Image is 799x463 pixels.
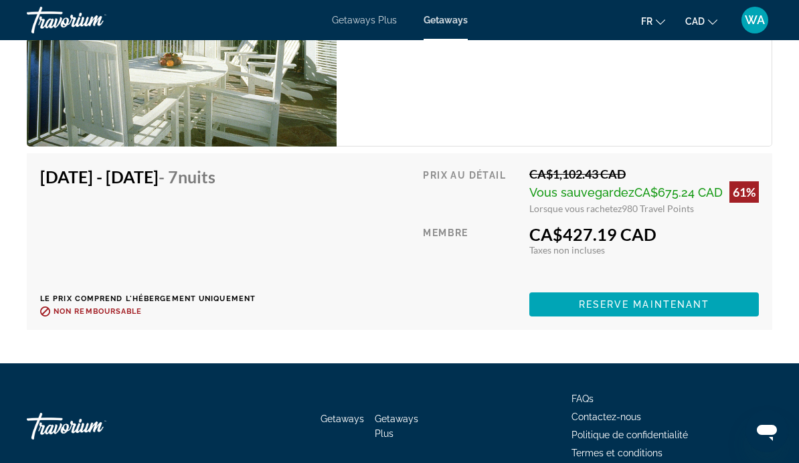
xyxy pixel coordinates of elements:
[529,203,622,214] span: Lorsque vous rachetez
[321,413,364,424] a: Getaways
[54,307,143,316] span: Non remboursable
[579,299,710,310] span: Reserve maintenant
[375,413,418,439] a: Getaways Plus
[332,15,397,25] a: Getaways Plus
[622,203,694,214] span: 980 Travel Points
[745,13,765,27] span: WA
[571,411,641,422] a: Contactez-nous
[571,430,688,440] a: Politique de confidentialité
[685,16,705,27] span: CAD
[424,15,468,25] a: Getaways
[423,167,519,214] div: Prix au détail
[423,224,519,282] div: Membre
[571,448,662,458] a: Termes et conditions
[159,167,215,187] span: - 7
[40,294,256,303] p: Le prix comprend l'hébergement uniquement
[571,393,594,404] a: FAQs
[27,3,161,37] a: Travorium
[737,6,772,34] button: User Menu
[529,292,759,316] button: Reserve maintenant
[529,224,759,244] div: CA$427.19 CAD
[641,11,665,31] button: Change language
[529,185,634,199] span: Vous sauvegardez
[529,244,605,256] span: Taxes non incluses
[685,11,717,31] button: Change currency
[40,167,246,187] h4: [DATE] - [DATE]
[729,181,759,203] div: 61%
[178,167,215,187] span: nuits
[27,406,161,446] a: Travorium
[745,409,788,452] iframe: Bouton de lancement de la fenêtre de messagerie
[529,167,759,181] div: CA$1,102.43 CAD
[641,16,652,27] span: fr
[634,185,723,199] span: CA$675.24 CAD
